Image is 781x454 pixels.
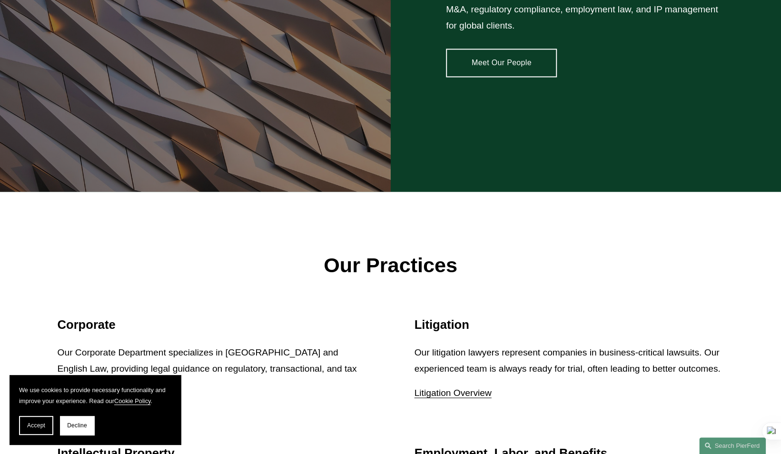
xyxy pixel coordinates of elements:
[60,416,94,435] button: Decline
[415,317,724,332] h2: Litigation
[58,344,367,394] p: Our Corporate Department specializes in [GEOGRAPHIC_DATA] and English Law, providing legal guidan...
[415,387,492,397] a: Litigation Overview
[19,385,171,406] p: We use cookies to provide necessary functionality and improve your experience. Read our .
[58,247,724,284] p: Our Practices
[10,375,181,444] section: Cookie banner
[19,416,53,435] button: Accept
[699,437,766,454] a: Search this site
[446,49,557,77] a: Meet Our People
[114,397,151,405] a: Cookie Policy
[58,317,367,332] h2: Corporate
[67,422,87,429] span: Decline
[415,344,724,377] p: Our litigation lawyers represent companies in business-critical lawsuits. Our experienced team is...
[27,422,45,429] span: Accept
